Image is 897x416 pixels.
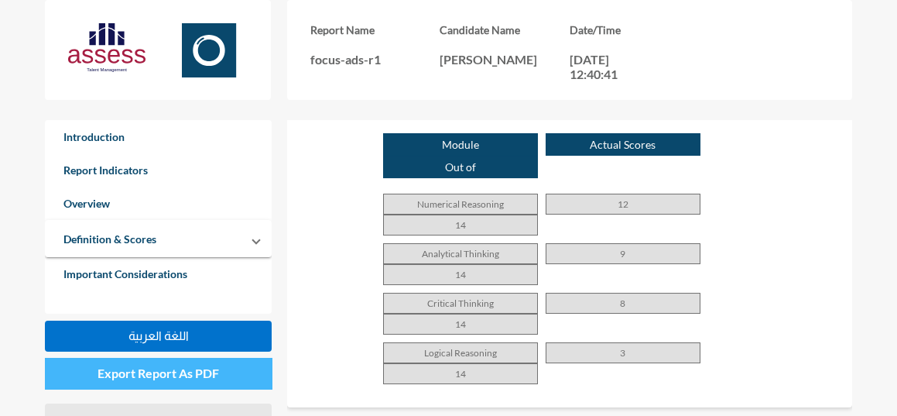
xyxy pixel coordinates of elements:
h3: Report Name [310,23,440,36]
p: 8 [546,293,700,314]
p: 14 [383,363,538,384]
a: Overview [45,187,272,220]
img: Focus.svg [170,23,248,77]
img: AssessLogoo.svg [68,23,146,72]
h3: Candidate Name [440,23,570,36]
p: 9 [546,243,700,264]
p: 14 [383,215,538,236]
p: [DATE] 12:40:41 [570,52,639,81]
span: Export Report As PDF [98,366,219,380]
button: اللغة العربية [45,321,272,352]
a: Definition & Scores [45,222,175,256]
p: 14 [383,264,538,285]
p: 3 [546,342,700,363]
a: Report Indicators [45,153,272,187]
p: Numerical Reasoning [383,194,538,215]
p: Analytical Thinking [383,243,538,264]
a: Important Considerations [45,257,272,291]
h3: Date/Time [570,23,700,36]
p: 12 [546,194,700,215]
a: Introduction [45,120,272,153]
p: focus-ads-r1 [310,52,440,67]
p: Out of [383,156,538,178]
span: اللغة العربية [128,329,189,342]
p: [PERSON_NAME] [440,52,570,67]
button: Export Report As PDF [45,358,272,389]
mat-expansion-panel-header: Definition & Scores [45,220,272,257]
p: Logical Reasoning [383,342,538,363]
p: Module [383,133,538,156]
p: Critical Thinking [383,293,538,314]
p: 14 [383,314,538,335]
p: Actual Scores [546,133,700,156]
